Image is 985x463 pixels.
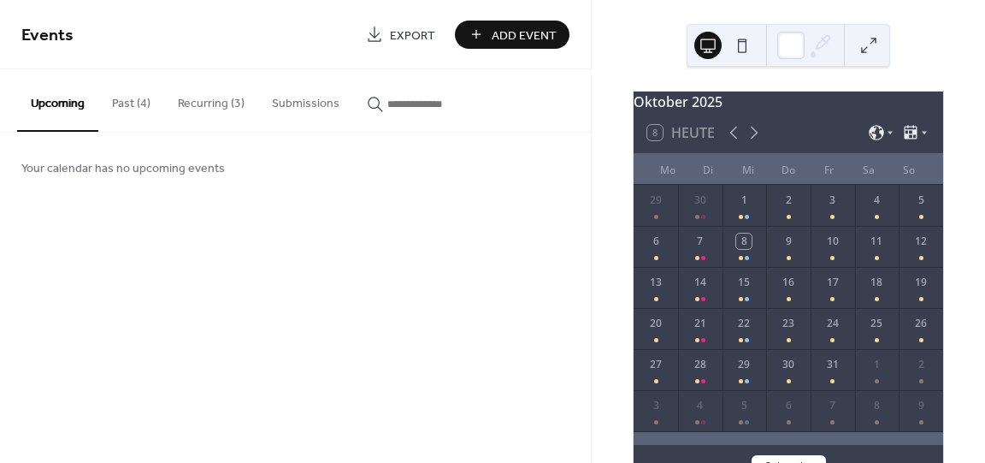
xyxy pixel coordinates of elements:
[353,21,448,49] a: Export
[825,234,840,249] div: 10
[869,357,884,372] div: 1
[736,275,752,290] div: 15
[21,19,74,52] span: Events
[913,398,929,413] div: 9
[825,193,840,208] div: 3
[825,316,840,331] div: 24
[781,398,796,413] div: 6
[390,27,435,45] span: Export
[492,27,557,45] span: Add Event
[634,92,943,112] div: Oktober 2025
[736,316,752,331] div: 22
[781,316,796,331] div: 23
[809,154,849,185] div: Fr
[693,316,708,331] div: 21
[913,234,929,249] div: 12
[693,234,708,249] div: 7
[736,193,752,208] div: 1
[781,193,796,208] div: 2
[648,234,664,249] div: 6
[781,357,796,372] div: 30
[98,69,164,130] button: Past (4)
[769,154,809,185] div: Do
[687,154,728,185] div: Di
[889,154,929,185] div: So
[648,357,664,372] div: 27
[869,234,884,249] div: 11
[648,193,664,208] div: 29
[648,316,664,331] div: 20
[913,357,929,372] div: 2
[869,316,884,331] div: 25
[736,234,752,249] div: 8
[693,193,708,208] div: 30
[849,154,889,185] div: Sa
[258,69,353,130] button: Submissions
[913,275,929,290] div: 19
[869,193,884,208] div: 4
[455,21,569,49] button: Add Event
[164,69,258,130] button: Recurring (3)
[825,275,840,290] div: 17
[647,154,687,185] div: Mo
[913,193,929,208] div: 5
[648,398,664,413] div: 3
[728,154,768,185] div: Mi
[869,275,884,290] div: 18
[913,316,929,331] div: 26
[825,398,840,413] div: 7
[736,357,752,372] div: 29
[693,357,708,372] div: 28
[736,398,752,413] div: 5
[648,275,664,290] div: 13
[825,357,840,372] div: 31
[869,398,884,413] div: 8
[781,275,796,290] div: 16
[693,275,708,290] div: 14
[21,160,225,178] span: Your calendar has no upcoming events
[693,398,708,413] div: 4
[781,234,796,249] div: 9
[17,69,98,132] button: Upcoming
